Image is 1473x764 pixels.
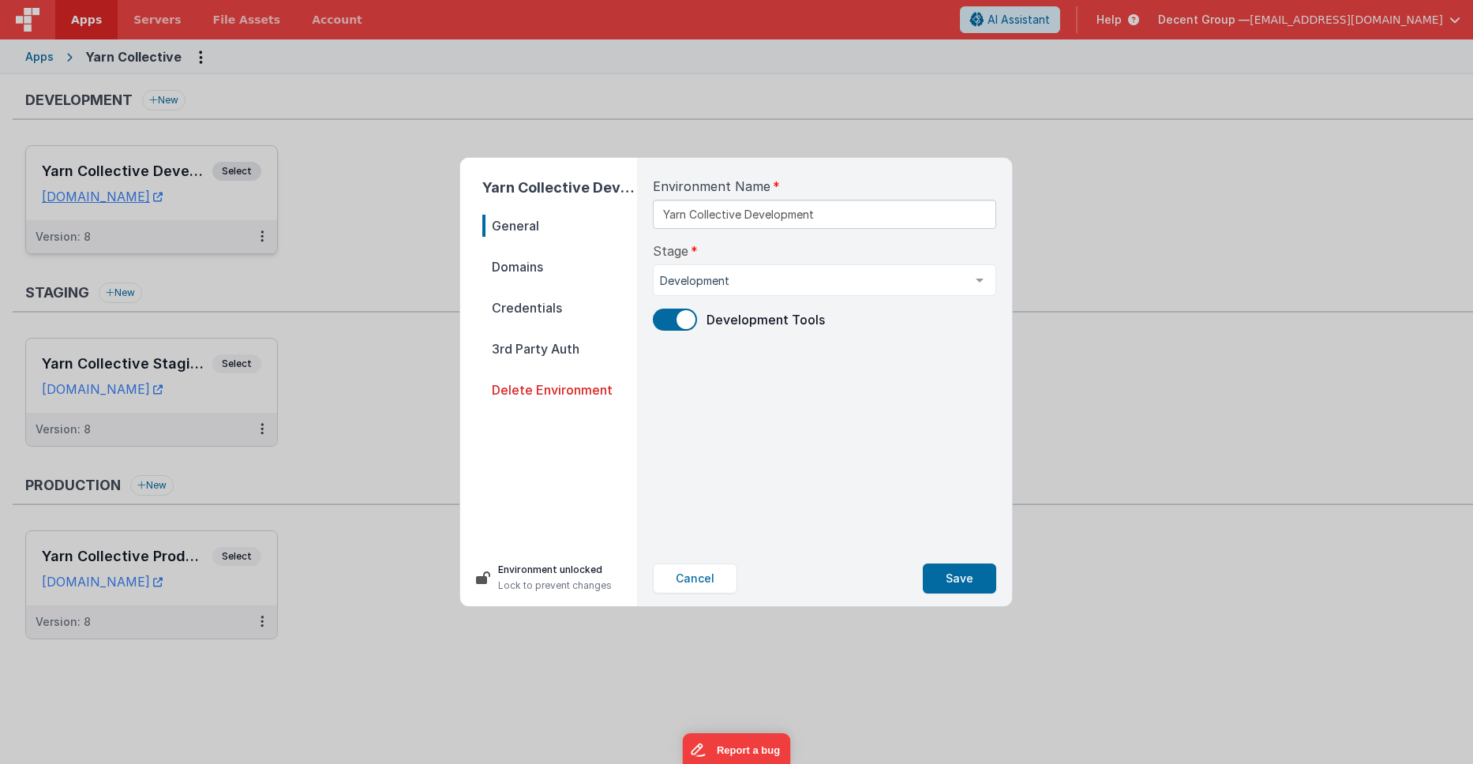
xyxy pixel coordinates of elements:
[482,215,637,237] span: General
[653,242,688,260] span: Stage
[653,564,737,594] button: Cancel
[482,177,637,199] h2: Yarn Collective Development
[482,379,637,401] span: Delete Environment
[707,312,825,328] span: Development Tools
[653,177,770,196] span: Environment Name
[498,578,612,594] p: Lock to prevent changes
[498,562,612,578] p: Environment unlocked
[660,273,964,289] span: Development
[923,564,996,594] button: Save
[482,338,637,360] span: 3rd Party Auth
[482,297,637,319] span: Credentials
[482,256,637,278] span: Domains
